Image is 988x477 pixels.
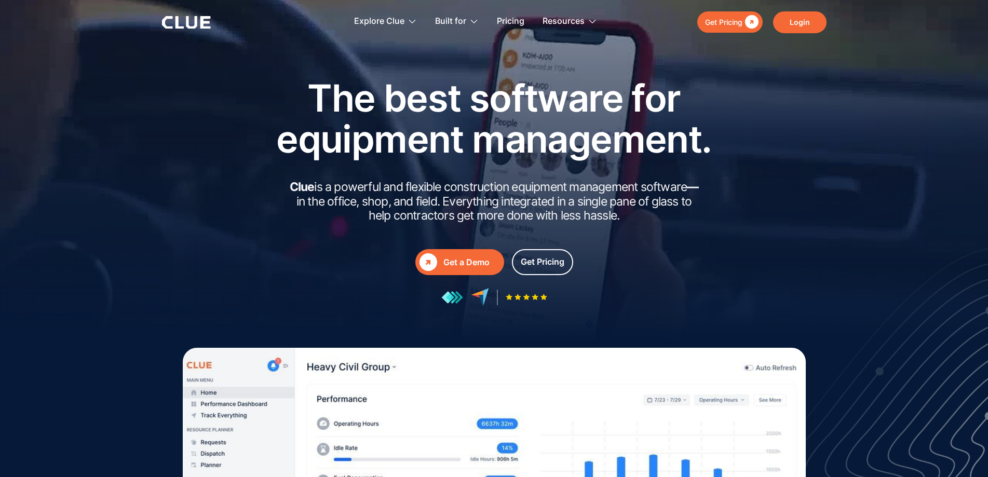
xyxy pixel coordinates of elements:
[443,256,500,269] div: Get a Demo
[354,5,417,38] div: Explore Clue
[506,294,547,301] img: Five-star rating icon
[419,253,437,271] div: 
[415,249,504,275] a: Get a Demo
[287,180,702,223] h2: is a powerful and flexible construction equipment management software in the office, shop, and fi...
[773,11,827,33] a: Login
[354,5,404,38] div: Explore Clue
[936,427,988,477] iframe: Chat Widget
[441,291,463,304] img: reviews at getapp
[435,5,466,38] div: Built for
[261,77,728,159] h1: The best software for equipment management.
[543,5,597,38] div: Resources
[471,288,489,306] img: reviews at capterra
[290,180,315,194] strong: Clue
[742,16,759,29] div: 
[705,16,742,29] div: Get Pricing
[497,5,524,38] a: Pricing
[687,180,698,194] strong: —
[543,5,585,38] div: Resources
[512,249,573,275] a: Get Pricing
[435,5,479,38] div: Built for
[521,255,564,268] div: Get Pricing
[697,11,763,33] a: Get Pricing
